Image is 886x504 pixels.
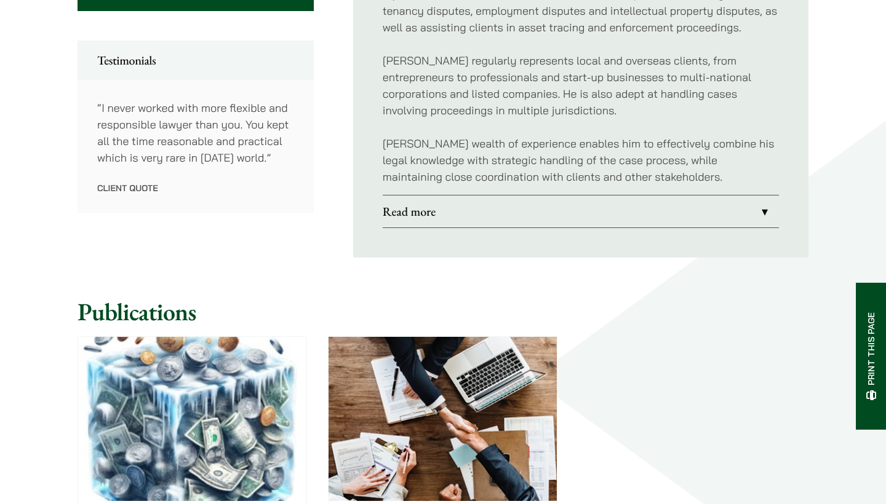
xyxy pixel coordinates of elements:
h2: Publications [78,297,808,326]
a: Read more [383,195,779,227]
p: [PERSON_NAME] regularly represents local and overseas clients, from entrepreneurs to professional... [383,52,779,119]
h2: Testimonials [97,53,294,68]
p: Client Quote [97,183,294,194]
p: [PERSON_NAME] wealth of experience enables him to effectively combine his legal knowledge with st... [383,135,779,185]
p: “I never worked with more flexible and responsible lawyer than you. You kept all the time reasona... [97,100,294,166]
